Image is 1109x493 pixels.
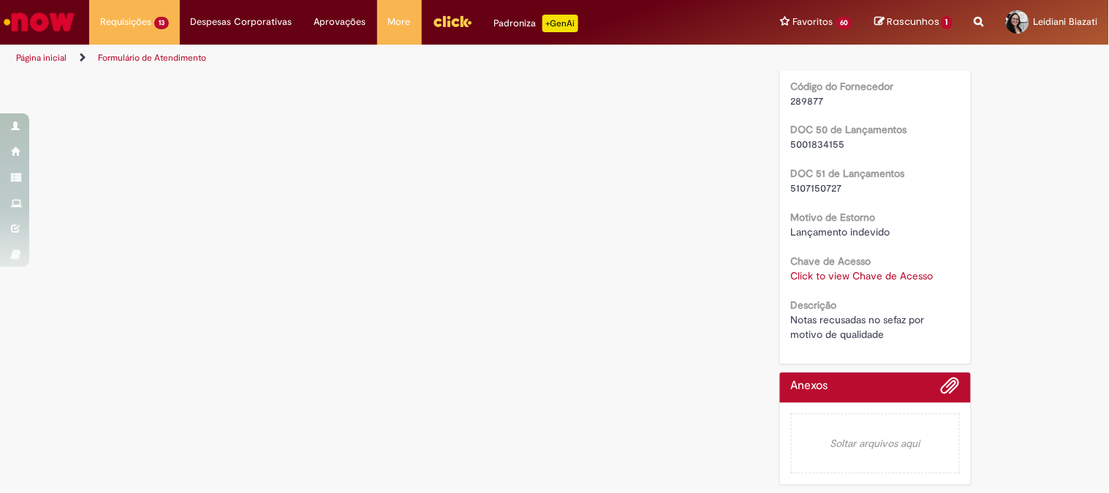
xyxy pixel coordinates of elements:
[942,16,953,29] span: 1
[836,17,853,29] span: 60
[887,15,939,29] span: Rascunhos
[16,52,67,64] a: Página inicial
[793,15,833,29] span: Favoritos
[791,299,837,312] b: Descrição
[11,45,728,72] ul: Trilhas de página
[941,377,960,403] button: Adicionar anexos
[791,380,828,394] h2: Anexos
[1,7,77,37] img: ServiceNow
[1034,15,1098,28] span: Leidiani Biazati
[314,15,366,29] span: Aprovações
[791,182,842,195] span: 5107150727
[791,414,960,474] em: Soltar arquivos aqui
[542,15,578,32] p: +GenAi
[791,94,824,108] span: 289877
[791,211,876,225] b: Motivo de Estorno
[191,15,292,29] span: Despesas Corporativas
[388,15,411,29] span: More
[100,15,151,29] span: Requisições
[494,15,578,32] div: Padroniza
[791,226,890,239] span: Lançamento indevido
[874,15,953,29] a: Rascunhos
[791,270,934,283] a: Click to view Chave de Acesso
[98,52,206,64] a: Formulário de Atendimento
[154,17,169,29] span: 13
[791,124,907,137] b: DOC 50 de Lançamentos
[791,168,905,181] b: DOC 51 de Lançamentos
[791,80,894,93] b: Código do Fornecedor
[791,138,845,151] span: 5001834155
[433,10,472,32] img: click_logo_yellow_360x200.png
[791,314,928,342] span: Notas recusadas no sefaz por motivo de qualidade
[791,255,871,268] b: Chave de Acesso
